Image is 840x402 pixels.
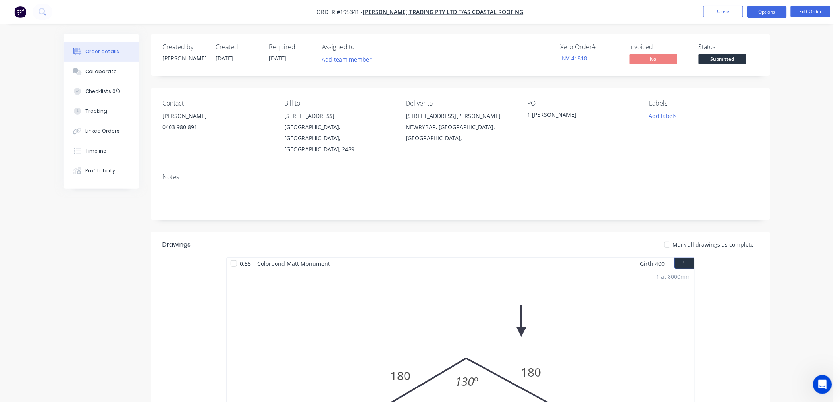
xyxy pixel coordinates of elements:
div: Linked Orders [85,128,119,135]
span: Girth 400 [640,258,665,269]
button: Add team member [322,54,376,65]
div: Collaborate [85,68,117,75]
div: Bill to [284,100,393,107]
div: PO [528,100,636,107]
button: 1 [674,258,694,269]
div: Invoiced [630,43,689,51]
div: Assigned to [322,43,402,51]
button: Checklists 0/0 [64,81,139,101]
button: Add team member [318,54,376,65]
div: Order details [85,48,119,55]
div: Checklists 0/0 [85,88,120,95]
span: Colorbond Matt Monument [254,258,333,269]
button: Edit Order [791,6,830,17]
span: Mark all drawings as complete [673,240,754,249]
img: Factory [14,6,26,18]
button: Close [703,6,743,17]
div: Profitability [85,167,115,174]
button: Profitability [64,161,139,181]
span: No [630,54,677,64]
button: Timeline [64,141,139,161]
span: Order #195341 - [317,8,363,16]
div: 1 at 8000mm [657,273,691,281]
div: [STREET_ADDRESS] [284,110,393,122]
div: Created [216,43,260,51]
div: Created by [163,43,206,51]
div: [PERSON_NAME] [163,110,272,122]
button: Collaborate [64,62,139,81]
span: [DATE] [216,54,233,62]
a: INV-41818 [561,54,588,62]
div: [STREET_ADDRESS][GEOGRAPHIC_DATA], [GEOGRAPHIC_DATA], [GEOGRAPHIC_DATA], 2489 [284,110,393,155]
div: [PERSON_NAME]0403 980 891 [163,110,272,136]
div: 0403 980 891 [163,122,272,133]
div: Contact [163,100,272,107]
div: NEWRYBAR, [GEOGRAPHIC_DATA], [GEOGRAPHIC_DATA], [406,122,514,144]
div: Drawings [163,240,191,249]
button: Add labels [645,110,681,121]
div: [STREET_ADDRESS][PERSON_NAME] [406,110,514,122]
span: 0.55 [237,258,254,269]
span: Submitted [699,54,746,64]
button: Tracking [64,101,139,121]
div: Labels [649,100,758,107]
button: Order details [64,42,139,62]
div: Notes [163,173,758,181]
div: [STREET_ADDRESS][PERSON_NAME]NEWRYBAR, [GEOGRAPHIC_DATA], [GEOGRAPHIC_DATA], [406,110,514,144]
div: 1 [PERSON_NAME] [528,110,627,122]
div: Deliver to [406,100,514,107]
button: Linked Orders [64,121,139,141]
div: Tracking [85,108,107,115]
div: Xero Order # [561,43,620,51]
button: Options [747,6,787,18]
a: [PERSON_NAME] Trading Pty Ltd T/AS Coastal Roofing [363,8,524,16]
div: [PERSON_NAME] [163,54,206,62]
span: [DATE] [269,54,287,62]
div: Status [699,43,758,51]
div: Timeline [85,147,106,155]
div: Required [269,43,313,51]
iframe: Intercom live chat [813,375,832,394]
div: [GEOGRAPHIC_DATA], [GEOGRAPHIC_DATA], [GEOGRAPHIC_DATA], 2489 [284,122,393,155]
button: Submitted [699,54,746,66]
